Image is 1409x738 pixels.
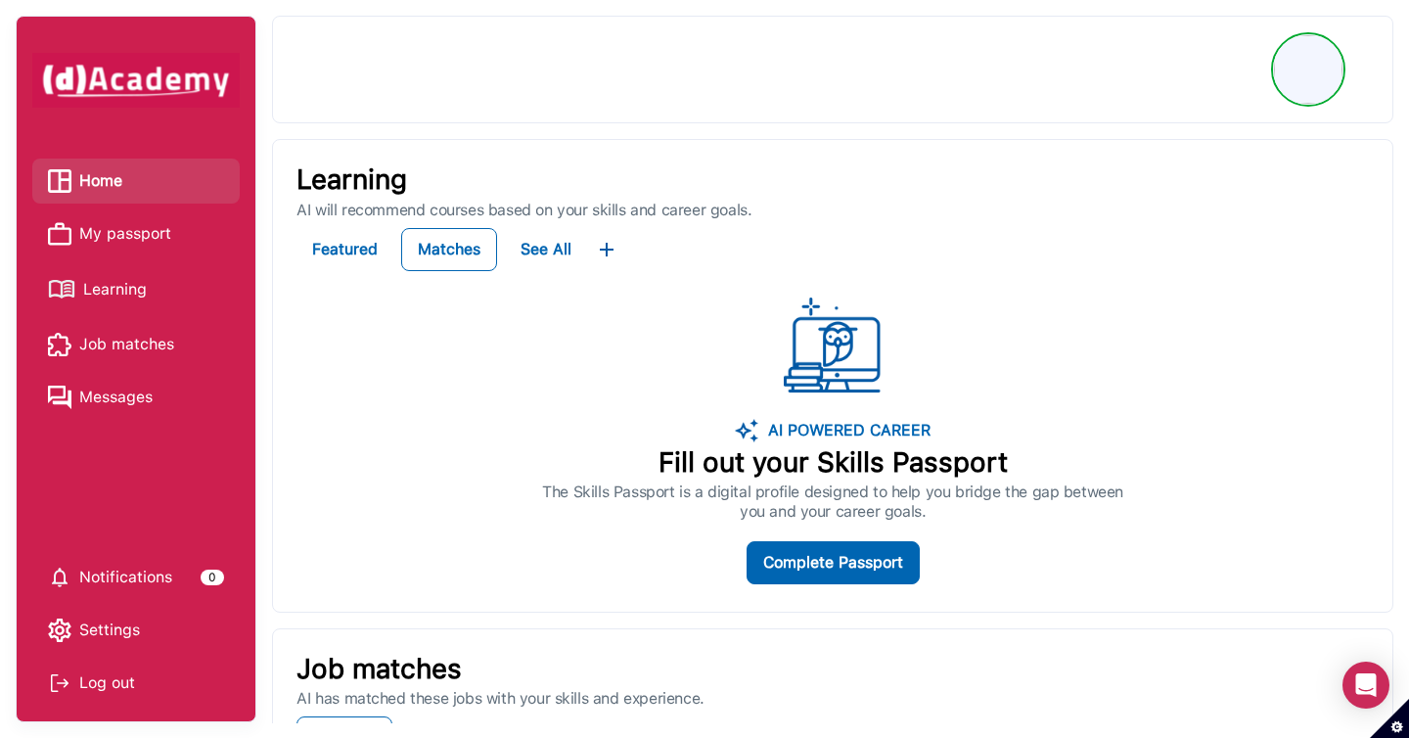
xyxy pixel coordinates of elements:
p: Fill out your Skills Passport [542,446,1123,480]
a: Messages iconMessages [48,383,224,412]
img: Profile [1274,35,1342,104]
p: The Skills Passport is a digital profile designed to help you bridge the gap between you and your... [542,483,1123,522]
div: Complete Passport [763,549,903,577]
a: Home iconHome [48,166,224,196]
span: Settings [79,616,140,645]
span: Notifications [79,563,172,592]
img: Home icon [48,169,71,193]
span: Job matches [79,330,174,359]
img: Messages icon [48,386,71,409]
div: Matches [418,236,480,263]
span: Messages [79,383,153,412]
img: Learning icon [48,272,75,306]
img: Log out [48,671,71,695]
img: setting [48,619,71,642]
button: Matches [401,228,497,271]
img: ... [784,298,882,395]
img: image [735,419,758,442]
a: Learning iconLearning [48,272,224,306]
button: Set cookie preferences [1370,699,1409,738]
span: Learning [83,275,147,304]
a: Job matches iconJob matches [48,330,224,359]
img: setting [48,566,71,589]
p: AI has matched these jobs with your skills and experience. [296,689,1369,709]
img: Job matches icon [48,333,71,356]
p: Job matches [296,653,1369,686]
div: See All [521,236,571,263]
div: Log out [48,669,224,698]
img: My passport icon [48,222,71,246]
span: Home [79,166,122,196]
div: 0 [201,570,224,585]
a: My passport iconMy passport [48,219,224,249]
div: Featured [312,236,378,263]
p: Learning [296,163,1369,197]
button: Complete Passport [747,541,920,584]
img: dAcademy [32,53,240,108]
button: See All [505,228,587,271]
div: Open Intercom Messenger [1342,662,1389,709]
p: AI POWERED CAREER [758,419,931,442]
p: AI will recommend courses based on your skills and career goals. [296,201,1369,220]
span: My passport [79,219,171,249]
img: ... [595,238,618,261]
button: Featured [296,228,393,271]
